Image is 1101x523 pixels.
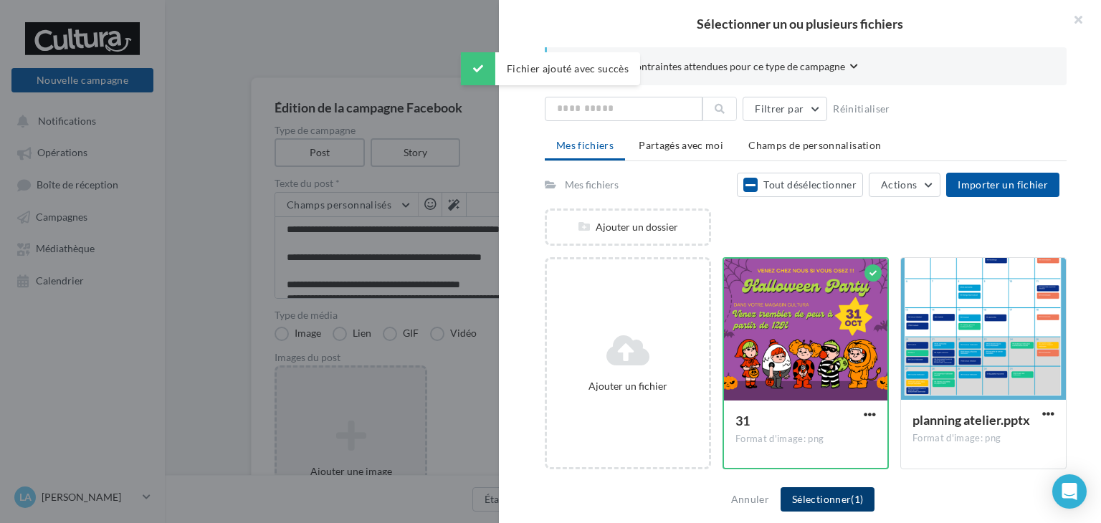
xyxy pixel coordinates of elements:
[461,52,640,85] div: Fichier ajouté avec succès
[570,59,858,77] button: Consulter les contraintes attendues pour ce type de campagne
[639,139,723,151] span: Partagés avec moi
[737,173,863,197] button: Tout désélectionner
[725,491,775,508] button: Annuler
[735,413,750,428] span: 31
[1052,474,1087,509] div: Open Intercom Messenger
[946,173,1059,197] button: Importer un fichier
[556,139,614,151] span: Mes fichiers
[735,433,876,446] div: Format d'image: png
[958,178,1048,191] span: Importer un fichier
[869,173,940,197] button: Actions
[912,412,1030,428] span: planning atelier.pptx
[781,487,874,512] button: Sélectionner(1)
[912,432,1054,445] div: Format d'image: png
[851,493,863,505] span: (1)
[553,379,703,393] div: Ajouter un fichier
[522,17,1078,30] h2: Sélectionner un ou plusieurs fichiers
[547,220,709,234] div: Ajouter un dossier
[743,97,827,121] button: Filtrer par
[748,139,881,151] span: Champs de personnalisation
[565,178,619,192] div: Mes fichiers
[570,59,845,74] span: Consulter les contraintes attendues pour ce type de campagne
[827,100,896,117] button: Réinitialiser
[881,178,917,191] span: Actions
